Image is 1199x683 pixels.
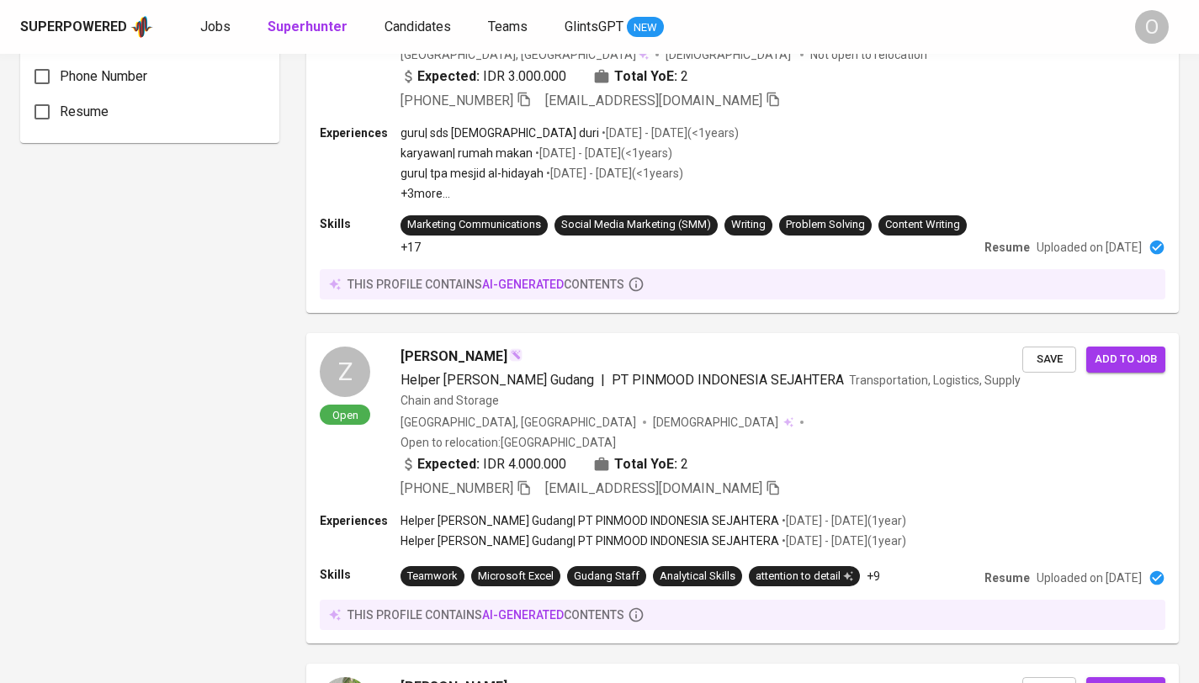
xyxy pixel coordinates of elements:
div: Gudang Staff [574,569,639,585]
p: • [DATE] - [DATE] ( 1 year ) [779,532,906,549]
p: karyawan | rumah makan [401,145,533,161]
span: GlintsGPT [565,19,623,34]
div: attention to detail [756,569,853,585]
div: [GEOGRAPHIC_DATA], [GEOGRAPHIC_DATA] [401,414,636,431]
p: Helper [PERSON_NAME] Gudang | PT PINMOOD INDONESIA SEJAHTERA [401,512,779,529]
p: guru | sds [DEMOGRAPHIC_DATA] duri [401,124,599,141]
span: NEW [627,19,664,36]
p: Helper [PERSON_NAME] Gudang | PT PINMOOD INDONESIA SEJAHTERA [401,532,779,549]
p: Resume [984,569,1030,586]
p: Skills [320,215,401,232]
div: Social Media Marketing (SMM) [561,217,711,233]
a: ZOpen[PERSON_NAME]Helper [PERSON_NAME] Gudang|PT PINMOOD INDONESIA SEJAHTERATransportation, Logis... [306,333,1179,643]
p: +9 [867,568,880,585]
span: Resume [60,102,109,122]
div: Content Writing [885,217,960,233]
span: [PERSON_NAME] [401,347,507,367]
p: this profile contains contents [347,276,624,293]
div: Marketing Communications [407,217,541,233]
p: this profile contains contents [347,606,624,623]
span: Jobs [200,19,231,34]
img: magic_wand.svg [509,348,523,362]
span: Helper [PERSON_NAME] Gudang [401,372,594,388]
a: Jobs [200,17,234,38]
div: O [1135,10,1169,44]
p: guru | tpa mesjid al-hidayah [401,165,544,182]
div: [GEOGRAPHIC_DATA], [GEOGRAPHIC_DATA] [401,46,649,63]
span: 2 [681,66,688,87]
p: • [DATE] - [DATE] ( <1 years ) [544,165,683,182]
span: Add to job [1095,350,1157,369]
a: Superhunter [268,17,351,38]
b: Expected: [417,454,480,474]
span: Save [1031,350,1068,369]
p: Uploaded on [DATE] [1037,569,1142,586]
button: Save [1022,347,1076,373]
span: [PHONE_NUMBER] [401,480,513,496]
a: Candidates [385,17,454,38]
b: Superhunter [268,19,347,34]
span: PT PINMOOD INDONESIA SEJAHTERA [612,372,844,388]
p: Resume [984,239,1030,256]
div: Analytical Skills [660,569,735,585]
p: Uploaded on [DATE] [1037,239,1142,256]
div: Superpowered [20,18,127,37]
p: +17 [401,239,421,256]
div: Z [320,347,370,397]
a: Superpoweredapp logo [20,14,153,40]
b: Total YoE: [614,454,677,474]
span: Candidates [385,19,451,34]
span: Teams [488,19,528,34]
div: IDR 3.000.000 [401,66,566,87]
span: [EMAIL_ADDRESS][DOMAIN_NAME] [545,93,762,109]
span: [EMAIL_ADDRESS][DOMAIN_NAME] [545,480,762,496]
b: Expected: [417,66,480,87]
p: • [DATE] - [DATE] ( <1 years ) [533,145,672,161]
span: Open [326,408,365,422]
span: [DEMOGRAPHIC_DATA] [653,414,781,431]
div: Teamwork [407,569,458,585]
p: • [DATE] - [DATE] ( <1 years ) [599,124,739,141]
div: Writing [731,217,766,233]
span: | [601,370,605,390]
div: IDR 4.000.000 [401,454,566,474]
p: Not open to relocation [810,46,927,63]
a: GlintsGPT NEW [565,17,664,38]
span: Phone Number [60,66,147,87]
span: [DEMOGRAPHIC_DATA] [666,46,793,63]
img: app logo [130,14,153,40]
span: AI-generated [482,278,564,291]
p: Open to relocation : [GEOGRAPHIC_DATA] [401,434,616,451]
span: 2 [681,454,688,474]
b: Total YoE: [614,66,677,87]
div: Microsoft Excel [478,569,554,585]
span: [PHONE_NUMBER] [401,93,513,109]
p: Skills [320,566,401,583]
div: Problem Solving [786,217,865,233]
p: +3 more ... [401,185,739,202]
p: • [DATE] - [DATE] ( 1 year ) [779,512,906,529]
p: Experiences [320,124,401,141]
p: Experiences [320,512,401,529]
button: Add to job [1086,347,1165,373]
span: Transportation, Logistics, Supply Chain and Storage [401,373,1021,407]
span: AI-generated [482,608,564,622]
a: Teams [488,17,531,38]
